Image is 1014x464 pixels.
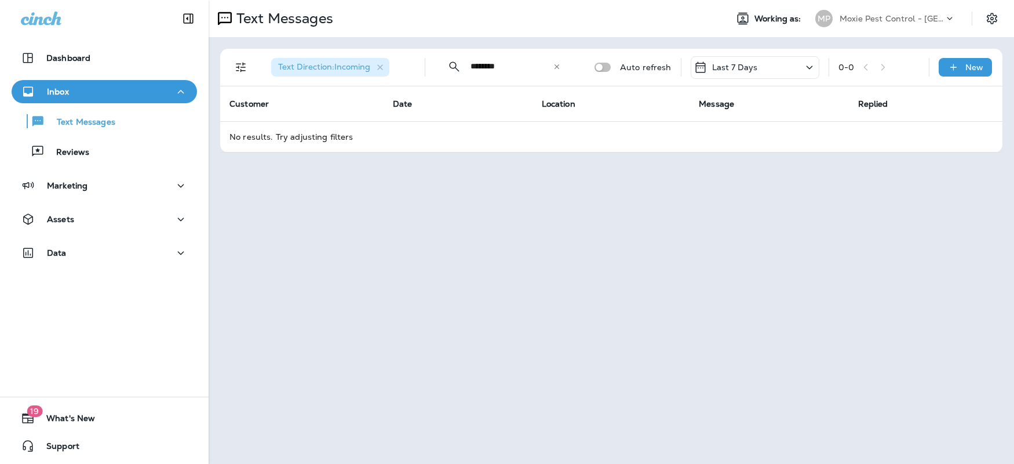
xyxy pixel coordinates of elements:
p: Text Messages [45,117,115,128]
p: Assets [47,215,74,224]
span: Message [699,99,734,109]
button: Reviews [12,139,197,164]
p: Moxie Pest Control - [GEOGRAPHIC_DATA] [840,14,944,23]
button: Dashboard [12,46,197,70]
span: Replied [858,99,888,109]
button: Marketing [12,174,197,197]
div: Text Direction:Incoming [271,58,389,77]
p: Auto refresh [620,63,672,72]
p: New [965,63,983,72]
p: Reviews [45,147,89,158]
button: Support [12,434,197,458]
td: No results. Try adjusting filters [220,121,1002,152]
span: What's New [35,414,95,427]
button: Collapse Sidebar [172,7,205,30]
button: Filters [229,56,253,79]
p: Text Messages [232,10,333,27]
span: Support [35,441,79,455]
button: Collapse Search [443,55,466,78]
span: Working as: [754,14,804,24]
p: Inbox [47,87,69,96]
button: Settings [982,8,1002,29]
p: Marketing [47,181,87,190]
p: Data [47,248,67,258]
button: Assets [12,208,197,231]
span: Text Direction : Incoming [278,61,370,72]
button: Inbox [12,80,197,103]
div: MP [815,10,833,27]
button: Data [12,241,197,264]
span: Location [542,99,575,109]
p: Last 7 Days [712,63,758,72]
p: Dashboard [46,53,90,63]
div: 0 - 0 [838,63,854,72]
span: 19 [27,405,42,417]
span: Customer [229,99,269,109]
button: 19What's New [12,407,197,430]
button: Text Messages [12,109,197,133]
span: Date [393,99,413,109]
